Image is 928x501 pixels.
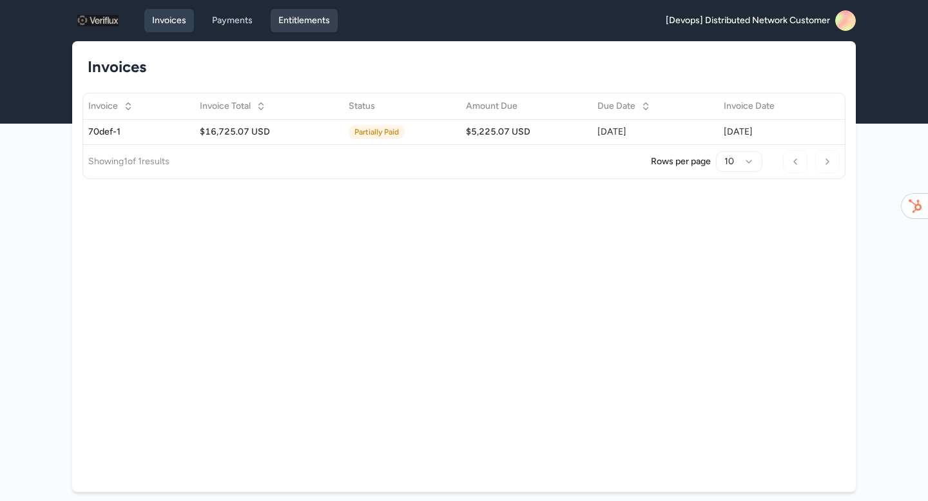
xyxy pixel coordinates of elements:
[200,126,338,138] div: $16,725.07 USD
[719,93,827,119] th: Invoice Date
[88,126,189,138] div: 70def-1
[597,100,635,113] span: Due Date
[88,100,118,113] span: Invoice
[349,125,405,139] span: Partially Paid
[724,126,822,138] div: [DATE]
[200,100,251,113] span: Invoice Total
[144,9,194,32] a: Invoices
[590,96,659,117] button: Due Date
[271,9,338,32] a: Entitlements
[192,96,274,117] button: Invoice Total
[88,155,169,168] p: Showing 1 of 1 results
[343,93,461,119] th: Status
[81,96,141,117] button: Invoice
[88,57,830,77] h1: Invoices
[461,93,593,119] th: Amount Due
[597,126,713,138] div: [DATE]
[204,9,260,32] a: Payments
[466,126,588,138] div: $5,225.07 USD
[651,155,711,168] p: Rows per page
[77,10,119,31] img: logo_1757357187.png
[666,14,830,27] span: [Devops] Distributed Network Customer
[666,10,856,31] a: [Devops] Distributed Network Customer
